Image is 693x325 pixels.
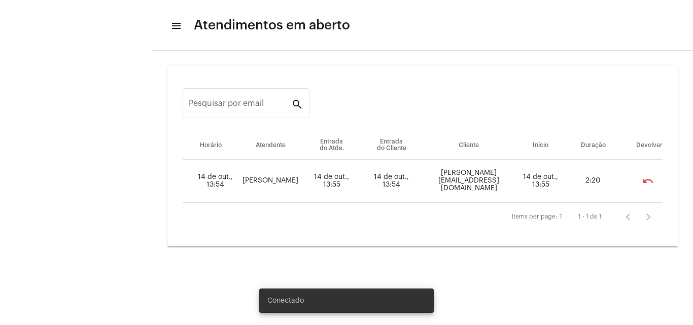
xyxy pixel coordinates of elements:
button: Página anterior [618,207,638,227]
td: 14 de out., 13:54 [361,160,422,203]
td: [PERSON_NAME][EMAIL_ADDRESS][DOMAIN_NAME] [422,160,516,203]
input: Pesquisar por email [189,101,291,110]
span: Conectado [267,296,304,306]
td: 2:20 [566,160,621,203]
th: Devolver [621,131,663,160]
div: 1 [560,213,562,220]
td: 14 de out., 13:54 [183,160,239,203]
td: [PERSON_NAME] [239,160,302,203]
mat-icon: sidenav icon [170,20,181,32]
th: Entrada do Atde. [302,131,361,160]
span: Atendimentos em aberto [194,17,350,33]
td: 14 de out., 13:55 [516,160,566,203]
div: Items per page: [512,213,558,220]
th: Entrada do Cliente [361,131,422,160]
th: Atendente [239,131,302,160]
mat-chip-list: selection [625,171,663,191]
th: Horário [183,131,239,160]
div: 1 - 1 de 1 [578,213,602,220]
th: Início [516,131,566,160]
mat-icon: undo [642,175,654,187]
th: Cliente [422,131,516,160]
button: Próxima página [638,207,659,227]
th: Duração [566,131,621,160]
mat-icon: search [291,98,303,110]
td: 14 de out., 13:55 [302,160,361,203]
